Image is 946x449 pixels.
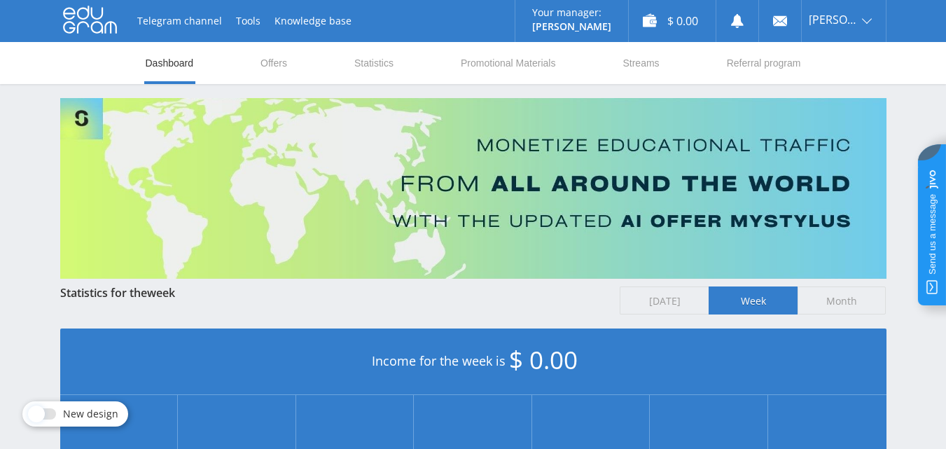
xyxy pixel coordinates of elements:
span: Month [798,286,886,315]
a: Dashboard [144,42,195,84]
a: Referral program [725,42,802,84]
img: Banner [60,98,886,279]
span: New design [63,408,118,420]
a: Promotional Materials [459,42,557,84]
span: $ 0.00 [509,343,578,376]
div: Income for the week is [60,329,886,395]
a: Streams [621,42,660,84]
a: Statistics [353,42,395,84]
span: Week [709,286,798,315]
p: [PERSON_NAME] [532,21,611,32]
a: Offers [259,42,288,84]
div: Statistics for the [60,286,606,299]
span: [DATE] [620,286,709,315]
p: Your manager: [532,7,611,18]
span: week [147,285,175,301]
span: [PERSON_NAME] [809,14,858,25]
